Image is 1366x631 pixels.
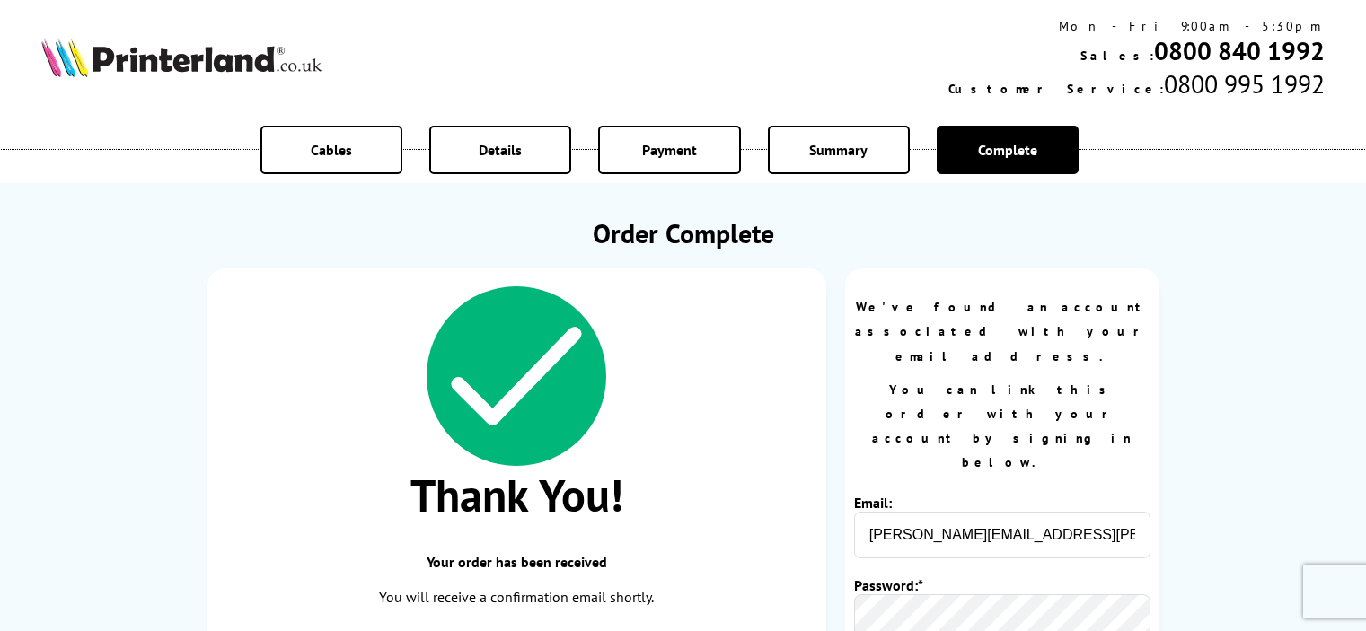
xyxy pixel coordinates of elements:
[1154,34,1325,67] a: 0800 840 1992
[948,18,1325,34] div: Mon - Fri 9:00am - 5:30pm
[1164,67,1325,101] span: 0800 995 1992
[311,141,352,159] span: Cables
[854,494,928,512] label: Email:
[948,81,1164,97] span: Customer Service:
[854,576,928,594] label: Password:*
[225,553,808,571] span: Your order has been received
[225,466,808,524] span: Thank You!
[642,141,697,159] span: Payment
[809,141,868,159] span: Summary
[1080,48,1154,64] span: Sales:
[854,295,1150,369] p: We've found an account associated with your email address.
[225,585,808,609] p: You will receive a confirmation email shortly.
[479,141,522,159] span: Details
[207,215,1159,250] h1: Order Complete
[978,141,1037,159] span: Complete
[854,378,1150,476] p: You can link this order with your account by signing in below.
[41,38,322,77] img: Printerland Logo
